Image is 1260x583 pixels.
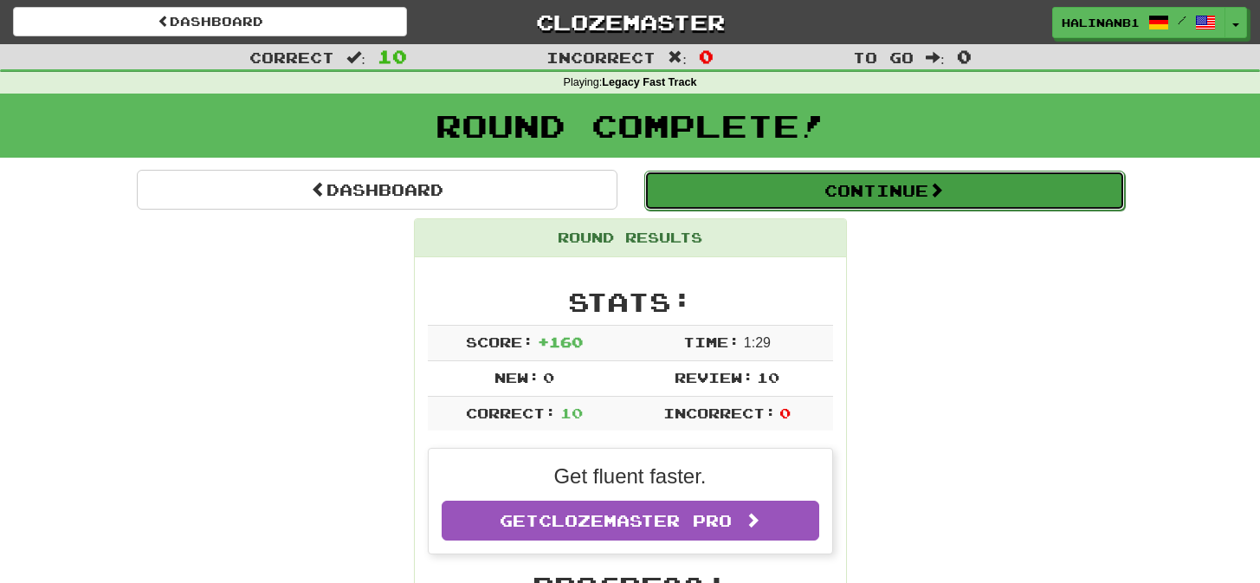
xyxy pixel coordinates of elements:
a: halinanb1 / [1052,7,1225,38]
h2: Stats: [428,288,833,316]
span: Time: [683,334,740,350]
span: : [668,50,687,65]
span: 0 [543,369,554,385]
span: / [1178,14,1186,26]
span: + 160 [538,334,583,350]
a: Dashboard [13,7,407,36]
span: 0 [699,46,714,67]
span: 0 [957,46,972,67]
button: Continue [644,171,1125,211]
span: To go [853,49,914,66]
span: 10 [757,369,779,385]
p: Get fluent faster. [442,462,819,491]
a: Dashboard [137,170,617,210]
div: Round Results [415,219,846,257]
span: 10 [378,46,407,67]
strong: Legacy Fast Track [602,76,696,88]
span: 10 [560,405,583,421]
a: Clozemaster [433,7,827,37]
span: Correct: [466,405,556,421]
span: Score: [466,334,533,350]
span: Incorrect: [663,405,776,421]
span: 1 : 29 [744,335,771,350]
span: Incorrect [546,49,656,66]
span: : [346,50,365,65]
span: Clozemaster Pro [539,511,732,530]
span: : [926,50,945,65]
a: GetClozemaster Pro [442,501,819,541]
span: New: [494,369,540,385]
span: 0 [779,405,791,421]
span: Review: [675,369,753,385]
span: Correct [249,49,334,66]
h1: Round Complete! [6,108,1254,143]
span: halinanb1 [1062,15,1140,30]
